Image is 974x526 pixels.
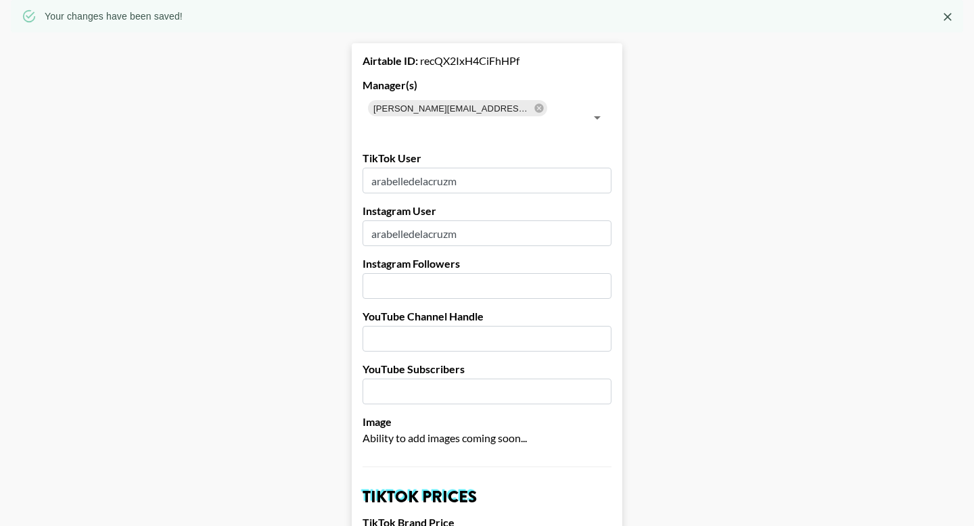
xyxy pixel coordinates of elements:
[363,257,611,270] label: Instagram Followers
[363,362,611,376] label: YouTube Subscribers
[363,78,611,92] label: Manager(s)
[363,204,611,218] label: Instagram User
[363,489,611,505] h2: TikTok Prices
[363,151,611,165] label: TikTok User
[363,431,527,444] span: Ability to add images coming soon...
[937,7,958,27] button: Close
[363,54,611,68] div: recQX2IxH4CiFhHPf
[368,100,547,116] div: [PERSON_NAME][EMAIL_ADDRESS][DOMAIN_NAME]
[363,54,418,67] strong: Airtable ID:
[363,310,611,323] label: YouTube Channel Handle
[45,4,183,28] div: Your changes have been saved!
[363,415,611,429] label: Image
[368,101,536,116] span: [PERSON_NAME][EMAIL_ADDRESS][DOMAIN_NAME]
[588,108,607,127] button: Open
